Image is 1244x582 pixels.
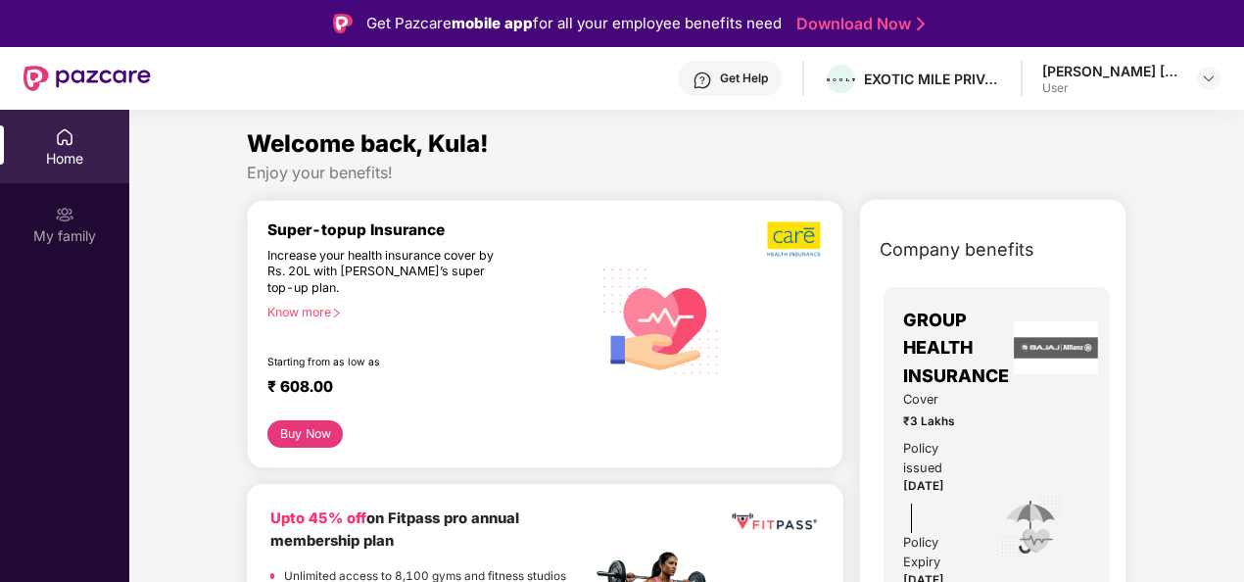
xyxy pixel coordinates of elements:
[1014,321,1098,374] img: insurerLogo
[720,71,768,86] div: Get Help
[729,508,821,536] img: fppp.png
[917,14,925,34] img: Stroke
[267,356,508,369] div: Starting from as low as
[796,14,919,34] a: Download Now
[333,14,353,33] img: Logo
[267,220,592,239] div: Super-topup Insurance
[24,66,151,91] img: New Pazcare Logo
[903,307,1009,390] span: GROUP HEALTH INSURANCE
[331,308,342,318] span: right
[1201,71,1217,86] img: svg+xml;base64,PHN2ZyBpZD0iRHJvcGRvd24tMzJ4MzIiIHhtbG5zPSJodHRwOi8vd3d3LnczLm9yZy8yMDAwL3N2ZyIgd2...
[767,220,823,258] img: b5dec4f62d2307b9de63beb79f102df3.png
[903,439,973,478] div: Policy issued
[827,78,855,81] img: LOGO%20Black.png
[880,236,1034,264] span: Company benefits
[247,129,489,158] span: Welcome back, Kula!
[366,12,782,35] div: Get Pazcare for all your employee benefits need
[1042,62,1179,80] div: [PERSON_NAME] [PERSON_NAME]
[270,509,519,550] b: on Fitpass pro annual membership plan
[452,14,533,32] strong: mobile app
[267,248,507,297] div: Increase your health insurance cover by Rs. 20L with [PERSON_NAME]’s super top-up plan.
[55,205,74,224] img: svg+xml;base64,PHN2ZyB3aWR0aD0iMjAiIGhlaWdodD0iMjAiIHZpZXdCb3g9IjAgMCAyMCAyMCIgZmlsbD0ibm9uZSIgeG...
[1042,80,1179,96] div: User
[903,390,973,410] span: Cover
[903,412,973,431] span: ₹3 Lakhs
[592,250,731,391] img: svg+xml;base64,PHN2ZyB4bWxucz0iaHR0cDovL3d3dy53My5vcmcvMjAwMC9zdmciIHhtbG5zOnhsaW5rPSJodHRwOi8vd3...
[903,533,973,572] div: Policy Expiry
[693,71,712,90] img: svg+xml;base64,PHN2ZyBpZD0iSGVscC0zMngzMiIgeG1sbnM9Imh0dHA6Ly93d3cudzMub3JnLzIwMDAvc3ZnIiB3aWR0aD...
[999,495,1063,559] img: icon
[55,127,74,147] img: svg+xml;base64,PHN2ZyBpZD0iSG9tZSIgeG1sbnM9Imh0dHA6Ly93d3cudzMub3JnLzIwMDAvc3ZnIiB3aWR0aD0iMjAiIG...
[267,420,343,448] button: Buy Now
[270,509,366,527] b: Upto 45% off
[267,377,572,401] div: ₹ 608.00
[864,70,1001,88] div: EXOTIC MILE PRIVATE LIMITED
[903,479,944,493] span: [DATE]
[267,305,580,318] div: Know more
[247,163,1126,183] div: Enjoy your benefits!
